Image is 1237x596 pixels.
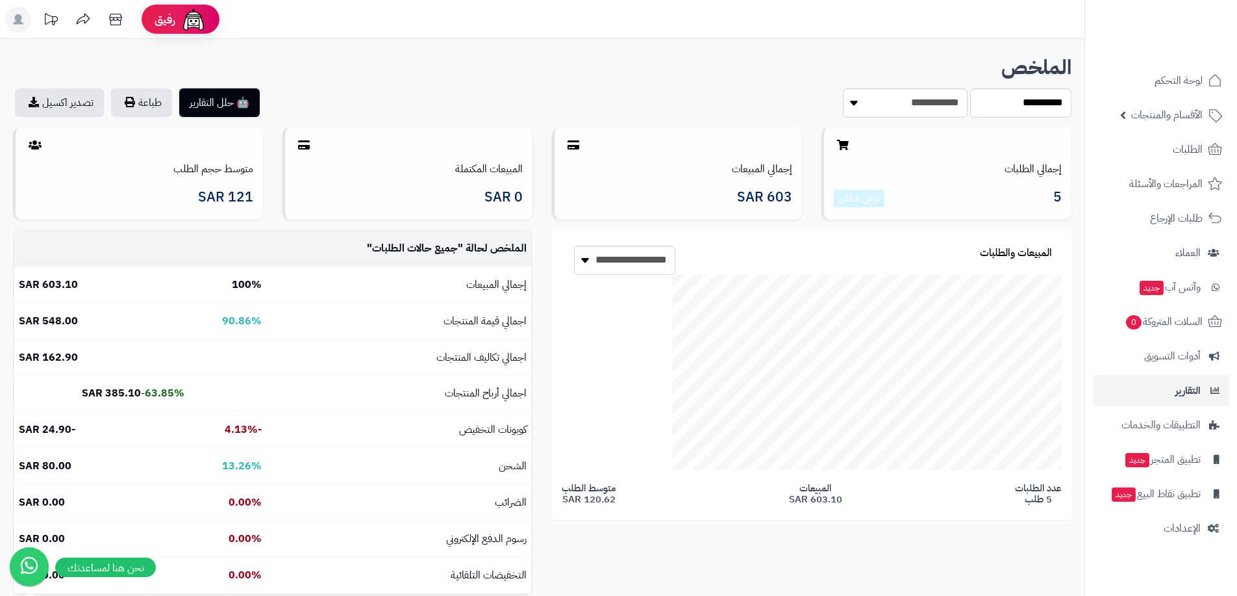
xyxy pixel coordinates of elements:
b: الملخص [1001,52,1071,83]
span: 121 SAR [198,190,253,205]
a: متوسط حجم الطلب [173,161,253,177]
span: طلبات الإرجاع [1150,209,1203,227]
b: 548.00 SAR [19,313,78,329]
a: العملاء [1093,237,1229,268]
td: - [14,376,190,411]
span: وآتس آب [1138,278,1201,296]
a: تصدير اكسيل [15,88,104,117]
td: اجمالي أرباح المنتجات [267,376,532,411]
b: 162.90 SAR [19,350,78,365]
b: 0.00 SAR [19,531,65,547]
span: 0 SAR [484,190,523,205]
a: طلبات الإرجاع [1093,203,1229,234]
td: الشحن [267,448,532,484]
span: الطلبات [1173,140,1203,159]
span: التقارير [1175,382,1201,400]
a: عرض التقارير [838,192,880,205]
img: ai-face.png [181,6,206,32]
a: لوحة التحكم [1093,65,1229,96]
td: الملخص لحالة " " [267,231,532,266]
a: إجمالي الطلبات [1005,161,1062,177]
span: الإعدادات [1164,519,1201,538]
td: الضرائب [267,485,532,521]
td: كوبونات التخفيض [267,412,532,448]
b: 0.00% [229,495,262,510]
a: تطبيق المتجرجديد [1093,444,1229,475]
b: 90.86% [222,313,262,329]
img: logo-2.png [1149,36,1225,64]
span: 0 [1126,315,1142,330]
b: 0.00 SAR [19,495,65,510]
a: الإعدادات [1093,513,1229,544]
span: جديد [1140,281,1164,295]
button: 🤖 حلل التقارير [179,88,260,117]
b: 63.85% [145,385,184,401]
a: الطلبات [1093,134,1229,165]
span: المبيعات 603.10 SAR [789,483,842,504]
b: 100% [232,277,262,292]
b: -24.90 SAR [19,422,75,437]
span: التطبيقات والخدمات [1121,416,1201,434]
span: عدد الطلبات 5 طلب [1015,483,1062,504]
b: 0.00% [229,531,262,547]
span: 603 SAR [737,190,792,205]
a: وآتس آبجديد [1093,272,1229,303]
span: تطبيق المتجر [1124,450,1201,469]
span: أدوات التسويق [1144,347,1201,365]
td: إجمالي المبيعات [267,267,532,303]
span: العملاء [1175,244,1201,262]
span: الأقسام والمنتجات [1131,106,1203,124]
span: رفيق [155,12,175,27]
span: تطبيق نقاط البيع [1110,485,1201,503]
b: 603.10 SAR [19,277,78,292]
b: 13.26% [222,458,262,474]
b: 385.10 SAR [82,385,141,401]
span: جديد [1125,453,1149,467]
span: متوسط الطلب 120.62 SAR [562,483,616,504]
a: السلات المتروكة0 [1093,306,1229,337]
a: المراجعات والأسئلة [1093,168,1229,200]
h3: المبيعات والطلبات [980,248,1052,259]
a: تطبيق نقاط البيعجديد [1093,478,1229,510]
a: المبيعات المكتملة [455,161,523,177]
td: اجمالي قيمة المنتجات [267,304,532,339]
td: رسوم الدفع الإلكتروني [267,521,532,557]
td: اجمالي تكاليف المنتجات [267,340,532,376]
span: جديد [1112,487,1136,502]
a: أدوات التسويق [1093,341,1229,372]
a: إجمالي المبيعات [732,161,792,177]
span: لوحة التحكم [1155,71,1203,90]
span: 5 [1053,190,1062,208]
button: طباعة [111,88,172,117]
a: التطبيقات والخدمات [1093,409,1229,441]
a: التقارير [1093,375,1229,406]
b: 80.00 SAR [19,458,71,474]
b: -4.13% [225,422,262,437]
span: المراجعات والأسئلة [1129,175,1203,193]
td: التخفيضات التلقائية [267,558,532,593]
a: تحديثات المنصة [34,6,67,36]
span: جميع حالات الطلبات [372,240,458,256]
span: السلات المتروكة [1125,313,1203,331]
b: 0.00% [229,567,262,583]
